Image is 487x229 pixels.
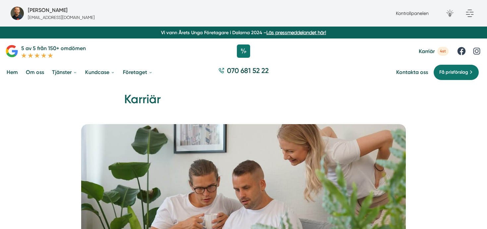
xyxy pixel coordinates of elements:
a: Hem [5,64,19,81]
a: Om oss [25,64,45,81]
a: Kontakta oss [396,69,428,75]
h5: Försäljare [28,6,68,14]
p: 5 av 5 från 150+ omdömen [21,44,86,52]
a: Kundcase [84,64,116,81]
span: 4st [437,47,449,56]
a: Tjänster [51,64,79,81]
a: Företaget [122,64,154,81]
p: [EMAIL_ADDRESS][DOMAIN_NAME] [28,14,95,21]
span: 070 681 52 22 [227,66,269,75]
img: bild-pa-smartproduktion-webbyraer-i-dalarnas-lan.jpg [11,7,24,20]
span: Få prisförslag [439,69,468,76]
a: Få prisförslag [433,64,479,80]
a: Karriär 4st [419,47,449,56]
span: Karriär [419,48,435,54]
h1: Karriär [124,91,363,113]
a: Kontrollpanelen [396,11,429,16]
p: Vi vann Årets Unga Företagare i Dalarna 2024 – [3,29,484,36]
a: Läs pressmeddelandet här! [266,30,326,35]
a: 070 681 52 22 [216,66,271,79]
